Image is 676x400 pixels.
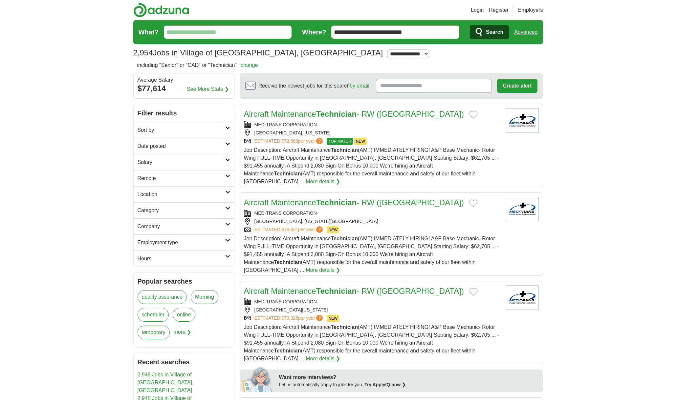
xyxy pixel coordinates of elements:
[138,239,225,247] h2: Employment type
[254,299,317,304] a: MED-TRANS CORPORATION
[471,6,484,14] a: Login
[138,326,170,339] a: temporary
[506,197,539,221] img: Med-Trans Corporation logo
[279,381,539,388] div: Let us automatically apply to jobs for you.
[138,276,230,286] h2: Popular searches
[469,199,478,207] button: Add to favorite jobs
[138,190,225,198] h2: Location
[137,61,258,69] h2: including "Senior" or "CAD" or "Technician"
[469,288,478,296] button: Add to favorite jobs
[316,198,357,207] strong: Technician
[134,186,234,202] a: Location
[327,315,339,322] span: NEW
[306,178,340,186] a: More details ❯
[138,83,230,94] div: $77,614
[134,202,234,218] a: Category
[138,255,225,263] h2: Hours
[279,373,539,381] div: Want more interviews?
[244,198,464,207] a: Aircraft MaintenanceTechnician- RW ([GEOGRAPHIC_DATA])
[244,147,499,184] span: Job Description: Aircraft Maintenance (AMT) IMMEDIATELY HIRING! A&P Base Mechanic- Rotor Wing FUL...
[327,226,339,233] span: NEW
[274,348,301,353] strong: Technician
[138,174,225,182] h2: Remote
[254,226,324,233] a: ESTIMATED:$78,651per year?
[469,111,478,119] button: Add to favorite jobs
[489,6,509,14] a: Register
[138,158,225,166] h2: Salary
[138,308,169,322] a: scheduler
[316,226,323,233] span: ?
[470,25,509,39] button: Search
[244,236,499,273] span: Job Description: Aircraft Maintenance (AMT) IMMEDIATELY HIRING! A&P Base Mechanic- Rotor Wing FUL...
[244,324,499,361] span: Job Description: Aircraft Maintenance (AMT) IMMEDIATELY HIRING! A&P Base Mechanic- Rotor Wing FUL...
[244,287,464,295] a: Aircraft MaintenanceTechnician- RW ([GEOGRAPHIC_DATA])
[173,308,195,322] a: online
[486,26,503,39] span: Search
[518,6,543,14] a: Employers
[138,77,230,83] div: Average Salary
[138,207,225,214] h2: Category
[274,259,301,265] strong: Technician
[139,27,159,37] label: What?
[187,85,229,93] a: See More Stats ❯
[174,326,191,343] span: more ❯
[191,290,218,304] a: Morning
[274,171,301,176] strong: Technician
[138,142,225,150] h2: Date posted
[244,218,501,225] div: [GEOGRAPHIC_DATA], [US_STATE][GEOGRAPHIC_DATA]
[134,250,234,267] a: Hours
[133,3,189,17] img: Adzuna logo
[244,130,501,136] div: [GEOGRAPHIC_DATA], [US_STATE]
[258,82,371,90] span: Receive the newest jobs for this search :
[506,108,539,133] img: Med-Trans Corporation logo
[133,47,153,59] span: 2,954
[134,138,234,154] a: Date posted
[254,122,317,127] a: MED-TRANS CORPORATION
[316,110,357,118] strong: Technician
[306,355,340,363] a: More details ❯
[306,266,340,274] a: More details ❯
[138,223,225,230] h2: Company
[514,26,537,39] a: Advanced
[506,285,539,310] img: Med-Trans Corporation logo
[331,236,358,241] strong: Technician
[134,218,234,234] a: Company
[134,154,234,170] a: Salary
[316,138,323,144] span: ?
[244,110,464,118] a: Aircraft MaintenanceTechnician- RW ([GEOGRAPHIC_DATA])
[134,234,234,250] a: Employment type
[281,138,298,144] span: $72,609
[281,227,298,232] span: $78,651
[134,104,234,122] h2: Filter results
[138,126,225,134] h2: Sort by
[138,357,230,367] h2: Recent searches
[497,79,537,93] button: Create alert
[350,83,369,89] a: by email
[327,138,353,145] span: TOP MATCH
[241,62,258,68] a: change
[242,366,274,392] img: apply-iq-scientist.png
[138,372,194,393] a: 2,948 Jobs in Village of [GEOGRAPHIC_DATA], [GEOGRAPHIC_DATA]
[302,27,326,37] label: Where?
[254,138,324,145] a: ESTIMATED:$72,609per year?
[134,170,234,186] a: Remote
[244,307,501,313] div: [GEOGRAPHIC_DATA][US_STATE]
[133,48,383,57] h1: Jobs in Village of [GEOGRAPHIC_DATA], [GEOGRAPHIC_DATA]
[316,287,357,295] strong: Technician
[254,210,317,216] a: MED-TRANS CORPORATION
[364,382,406,387] a: Try ApplyIQ now ❯
[331,147,358,153] strong: Technician
[138,290,187,304] a: quality assurance
[254,315,324,322] a: ESTIMATED:$73,326per year?
[134,122,234,138] a: Sort by
[281,315,298,321] span: $73,326
[354,138,367,145] span: NEW
[331,324,358,330] strong: Technician
[316,315,323,321] span: ?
